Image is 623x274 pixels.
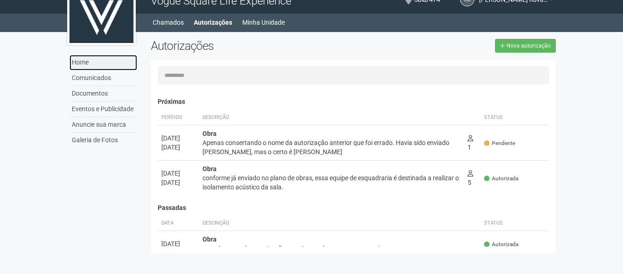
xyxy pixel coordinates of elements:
[506,43,551,49] span: Nova autorização
[161,169,195,178] div: [DATE]
[69,70,137,86] a: Comunicados
[158,204,549,211] h4: Passadas
[495,39,556,53] a: Nova autorização
[69,102,137,117] a: Eventos e Publicidade
[468,170,473,186] span: 5
[151,39,346,53] h2: Autorizações
[161,143,195,152] div: [DATE]
[69,55,137,70] a: Home
[202,138,460,156] div: Apenas consertando o nome da autorização anterior que foi errado. Havia sido enviado [PERSON_NAME...
[242,16,285,29] a: Minha Unidade
[69,133,137,148] a: Galeria de Fotos
[480,110,549,125] th: Status
[158,110,199,125] th: Período
[158,216,199,231] th: Data
[153,16,184,29] a: Chamados
[202,130,217,137] strong: Obra
[161,239,195,248] div: [DATE]
[480,216,549,231] th: Status
[484,140,515,147] span: Pendente
[468,134,473,151] span: 1
[202,244,477,253] div: complemento da autorização anterior. acabamento marmoraria
[161,134,195,143] div: [DATE]
[202,165,217,172] strong: Obra
[199,110,464,125] th: Descrição
[484,241,518,248] span: Autorizada
[158,98,549,105] h4: Próximas
[69,86,137,102] a: Documentos
[484,175,518,183] span: Autorizada
[199,216,481,231] th: Descrição
[202,236,217,243] strong: Obra
[161,178,195,187] div: [DATE]
[194,16,232,29] a: Autorizações
[69,117,137,133] a: Anuncie sua marca
[202,173,460,192] div: conforme já enviado no plano de obras, essa equipe de esquadraria é destinada a realizar o isolam...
